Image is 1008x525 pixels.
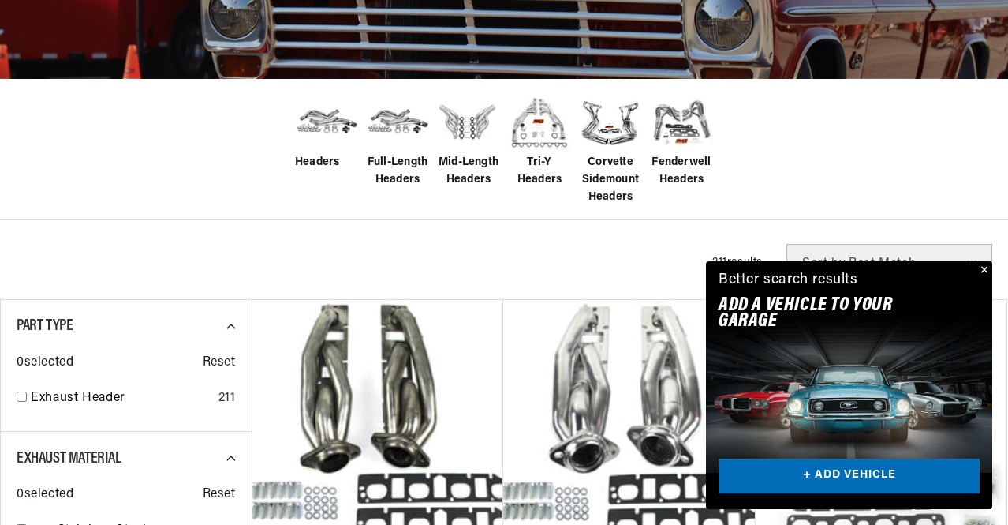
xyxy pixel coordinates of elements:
img: Headers [295,97,358,147]
span: Full-Length Headers [366,154,429,189]
div: 211 [218,388,236,409]
a: Tri-Y Headers Tri-Y Headers [508,91,571,189]
span: Reset [203,485,236,505]
a: Mid-Length Headers Mid-Length Headers [437,91,500,189]
select: Sort by [786,244,992,283]
span: Headers [295,154,340,171]
a: Corvette Sidemount Headers Corvette Sidemount Headers [579,91,642,207]
img: Tri-Y Headers [508,91,571,154]
span: Sort by [802,257,846,270]
h2: Add A VEHICLE to your garage [719,298,940,330]
a: Headers Headers [295,91,358,171]
button: Close [973,261,992,280]
img: Full-Length Headers [366,97,429,147]
a: Full-Length Headers Full-Length Headers [366,91,429,189]
a: + ADD VEHICLE [719,459,980,494]
a: Exhaust Header [31,388,212,409]
img: Corvette Sidemount Headers [579,91,642,154]
span: Tri-Y Headers [508,154,571,189]
span: Corvette Sidemount Headers [579,154,642,207]
span: Exhaust Material [17,451,121,467]
span: 0 selected [17,485,73,505]
img: Mid-Length Headers [437,91,500,154]
span: Fenderwell Headers [650,154,713,189]
span: Part Type [17,318,73,334]
a: Fenderwell Headers Fenderwell Headers [650,91,713,189]
span: 211 results [712,257,763,268]
span: 0 selected [17,353,73,373]
div: Better search results [719,269,858,292]
img: Fenderwell Headers [650,91,713,154]
span: Reset [203,353,236,373]
span: Mid-Length Headers [437,154,500,189]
